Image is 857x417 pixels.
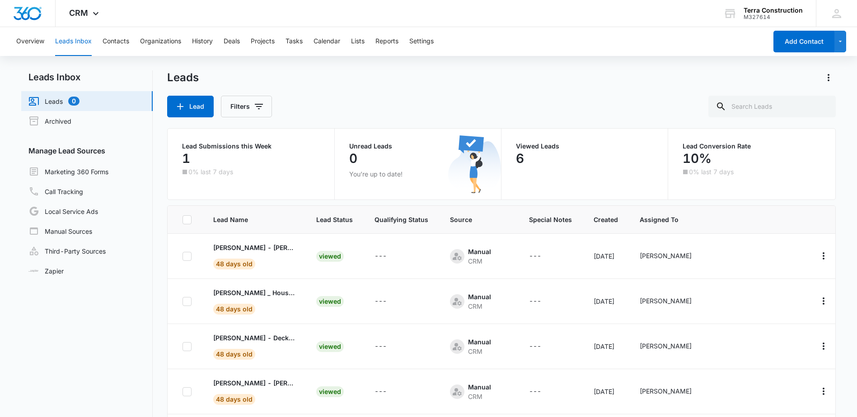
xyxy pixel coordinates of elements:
[594,297,618,306] div: [DATE]
[28,226,92,236] a: Manual Sources
[594,342,618,351] div: [DATE]
[28,116,71,126] a: Archived
[640,341,708,352] div: - - Select to Edit Field
[349,151,357,166] p: 0
[375,386,387,397] div: ---
[450,337,507,356] div: - - Select to Edit Field
[468,382,491,392] div: Manual
[375,296,387,307] div: ---
[28,166,108,177] a: Marketing 360 Forms
[28,96,80,107] a: Leads0
[529,386,557,397] div: - - Select to Edit Field
[213,378,295,388] p: [PERSON_NAME] - [PERSON_NAME]
[468,256,491,266] div: CRM
[529,215,572,224] span: Special Notes
[349,169,487,179] p: You’re up to date!
[167,71,199,84] h1: Leads
[213,288,295,313] a: [PERSON_NAME] _ House Flip - Superior48 days old
[468,337,491,347] div: Manual
[375,251,403,262] div: - - Select to Edit Field
[375,251,387,262] div: ---
[182,151,190,166] p: 1
[640,215,708,224] span: Assigned To
[316,388,344,395] a: Viewed
[316,252,344,260] a: Viewed
[375,341,387,352] div: ---
[28,246,106,256] a: Third-Party Sources
[28,186,83,197] a: Call Tracking
[594,251,618,261] div: [DATE]
[744,7,803,14] div: account name
[375,386,403,397] div: - - Select to Edit Field
[251,27,275,56] button: Projects
[316,386,344,397] div: Viewed
[640,341,692,351] div: [PERSON_NAME]
[468,392,491,401] div: CRM
[516,143,653,149] p: Viewed Leads
[708,96,836,117] input: Search Leads
[213,288,295,297] p: [PERSON_NAME] _ House Flip - Superior
[529,341,557,352] div: - - Select to Edit Field
[640,386,692,396] div: [PERSON_NAME]
[213,304,255,315] span: 48 days old
[640,296,692,306] div: [PERSON_NAME]
[640,251,708,262] div: - - Select to Edit Field
[213,378,295,403] a: [PERSON_NAME] - [PERSON_NAME]48 days old
[529,341,541,352] div: ---
[103,27,129,56] button: Contacts
[224,27,240,56] button: Deals
[140,27,181,56] button: Organizations
[529,386,541,397] div: ---
[182,143,319,149] p: Lead Submissions this Week
[213,259,255,269] span: 48 days old
[468,247,491,256] div: Manual
[744,14,803,20] div: account id
[689,169,734,175] p: 0% last 7 days
[529,251,557,262] div: - - Select to Edit Field
[468,301,491,311] div: CRM
[816,384,831,398] button: Actions
[316,343,344,350] a: Viewed
[450,292,507,311] div: - - Select to Edit Field
[314,27,340,56] button: Calendar
[349,143,487,149] p: Unread Leads
[640,386,708,397] div: - - Select to Edit Field
[529,296,541,307] div: ---
[529,251,541,262] div: ---
[316,296,344,307] div: Viewed
[213,243,295,268] a: [PERSON_NAME] - [PERSON_NAME]48 days old
[69,8,88,18] span: CRM
[594,215,618,224] span: Created
[55,27,92,56] button: Leads Inbox
[816,339,831,353] button: Actions
[468,347,491,356] div: CRM
[213,243,295,252] p: [PERSON_NAME] - [PERSON_NAME]
[213,215,295,224] span: Lead Name
[450,382,507,401] div: - - Select to Edit Field
[816,249,831,263] button: Actions
[821,70,836,85] button: Actions
[192,27,213,56] button: History
[375,27,398,56] button: Reports
[816,294,831,308] button: Actions
[773,31,834,52] button: Add Contact
[21,145,153,156] h3: Manage Lead Sources
[213,333,295,358] a: [PERSON_NAME] - Deck - [GEOGRAPHIC_DATA]48 days old
[167,96,214,117] button: Lead
[316,297,344,305] a: Viewed
[683,143,820,149] p: Lead Conversion Rate
[468,292,491,301] div: Manual
[351,27,365,56] button: Lists
[213,394,255,405] span: 48 days old
[529,296,557,307] div: - - Select to Edit Field
[640,251,692,260] div: [PERSON_NAME]
[316,215,353,224] span: Lead Status
[21,70,153,84] h2: Leads Inbox
[28,206,98,217] a: Local Service Ads
[213,349,255,360] span: 48 days old
[640,296,708,307] div: - - Select to Edit Field
[594,387,618,396] div: [DATE]
[450,215,507,224] span: Source
[286,27,303,56] button: Tasks
[375,341,403,352] div: - - Select to Edit Field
